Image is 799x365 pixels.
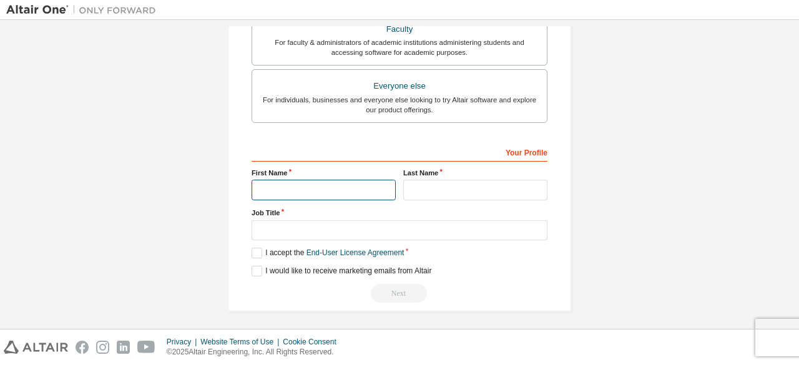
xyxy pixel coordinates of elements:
div: Website Terms of Use [200,337,283,347]
div: For individuals, businesses and everyone else looking to try Altair software and explore our prod... [260,95,539,115]
div: Privacy [167,337,200,347]
div: Your Profile [252,142,547,162]
div: Faculty [260,21,539,38]
p: © 2025 Altair Engineering, Inc. All Rights Reserved. [167,347,344,358]
label: Job Title [252,208,547,218]
div: Everyone else [260,77,539,95]
img: facebook.svg [76,341,89,354]
img: Altair One [6,4,162,16]
div: Read and acccept EULA to continue [252,284,547,303]
img: instagram.svg [96,341,109,354]
img: altair_logo.svg [4,341,68,354]
div: For faculty & administrators of academic institutions administering students and accessing softwa... [260,37,539,57]
img: youtube.svg [137,341,155,354]
div: Cookie Consent [283,337,343,347]
label: Last Name [403,168,547,178]
label: I would like to receive marketing emails from Altair [252,266,431,276]
label: I accept the [252,248,404,258]
a: End-User License Agreement [306,248,404,257]
label: First Name [252,168,396,178]
img: linkedin.svg [117,341,130,354]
